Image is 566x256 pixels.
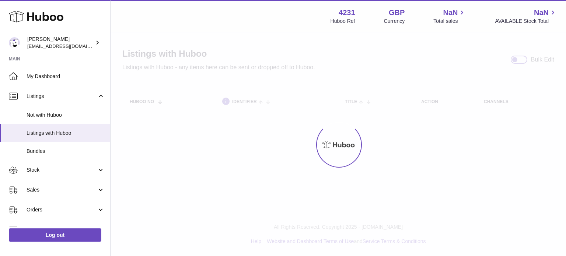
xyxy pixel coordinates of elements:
strong: 4231 [339,8,355,18]
span: Not with Huboo [27,112,105,119]
span: NaN [534,8,549,18]
span: NaN [443,8,458,18]
div: [PERSON_NAME] [27,36,94,50]
span: Bundles [27,148,105,155]
span: Listings [27,93,97,100]
div: Huboo Ref [331,18,355,25]
span: Usage [27,226,105,233]
span: My Dashboard [27,73,105,80]
span: AVAILABLE Stock Total [495,18,557,25]
span: Total sales [433,18,466,25]
span: Stock [27,166,97,173]
span: Listings with Huboo [27,130,105,137]
a: Log out [9,228,101,242]
strong: GBP [389,8,405,18]
a: NaN AVAILABLE Stock Total [495,8,557,25]
a: NaN Total sales [433,8,466,25]
div: Currency [384,18,405,25]
span: Sales [27,186,97,193]
span: [EMAIL_ADDRESS][DOMAIN_NAME] [27,43,108,49]
img: internalAdmin-4231@internal.huboo.com [9,37,20,48]
span: Orders [27,206,97,213]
